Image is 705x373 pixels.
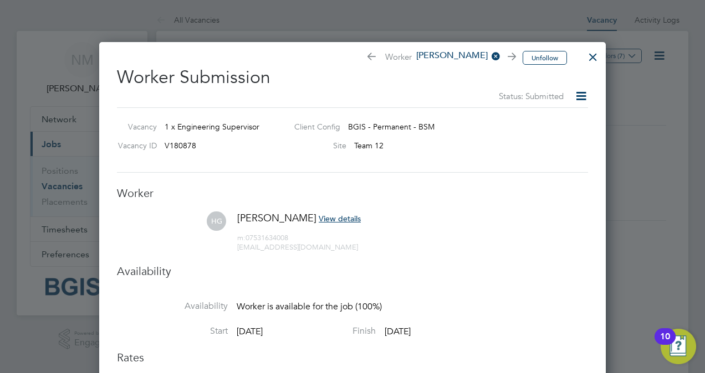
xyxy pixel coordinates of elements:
[661,329,696,364] button: Open Resource Center, 10 new notifications
[385,326,411,337] span: [DATE]
[366,50,514,65] span: Worker
[113,122,157,132] label: Vacancy
[265,325,376,337] label: Finish
[165,141,196,151] span: V180878
[113,141,157,151] label: Vacancy ID
[117,264,588,278] h3: Availability
[117,350,588,365] h3: Rates
[237,233,246,242] span: m:
[523,51,567,65] button: Unfollow
[285,141,346,151] label: Site
[237,326,263,337] span: [DATE]
[237,211,316,224] span: [PERSON_NAME]
[207,211,226,231] span: HG
[117,58,588,103] h2: Worker Submission
[165,122,259,132] span: 1 x Engineering Supervisor
[412,50,500,62] span: [PERSON_NAME]
[348,122,435,132] span: BGIS - Permanent - BSM
[237,233,288,242] span: 07531634008
[354,141,384,151] span: Team 12
[285,122,340,132] label: Client Config
[660,336,670,351] div: 10
[237,301,382,312] span: Worker is available for the job (100%)
[117,301,228,312] label: Availability
[499,91,564,101] span: Status: Submitted
[117,186,588,200] h3: Worker
[117,325,228,337] label: Start
[319,214,361,224] span: View details
[237,242,358,252] span: [EMAIL_ADDRESS][DOMAIN_NAME]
